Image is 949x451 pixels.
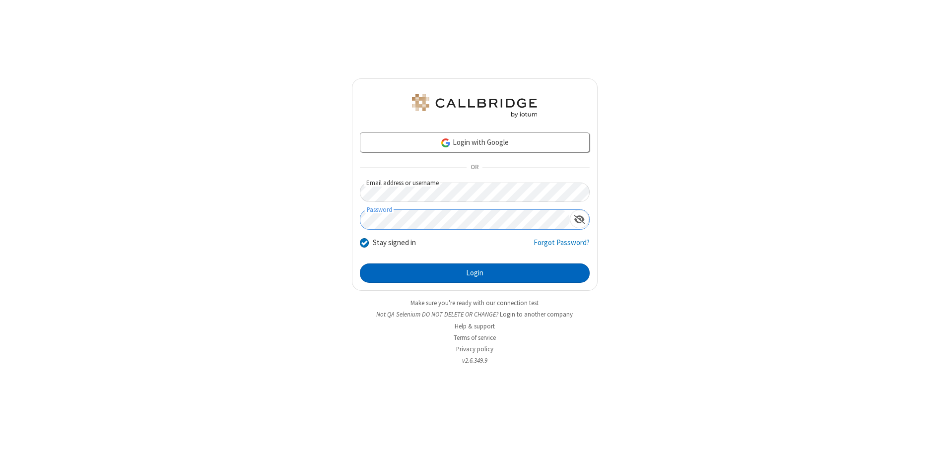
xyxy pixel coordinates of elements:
input: Email address or username [360,183,590,202]
a: Forgot Password? [534,237,590,256]
input: Password [360,210,570,229]
img: QA Selenium DO NOT DELETE OR CHANGE [410,94,539,118]
img: google-icon.png [440,137,451,148]
div: Show password [570,210,589,228]
li: v2.6.349.9 [352,356,598,365]
li: Not QA Selenium DO NOT DELETE OR CHANGE? [352,310,598,319]
button: Login [360,263,590,283]
a: Privacy policy [456,345,493,353]
a: Help & support [455,322,495,330]
a: Make sure you're ready with our connection test [410,299,539,307]
span: OR [467,161,482,175]
a: Login with Google [360,132,590,152]
a: Terms of service [454,333,496,342]
label: Stay signed in [373,237,416,249]
button: Login to another company [500,310,573,319]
